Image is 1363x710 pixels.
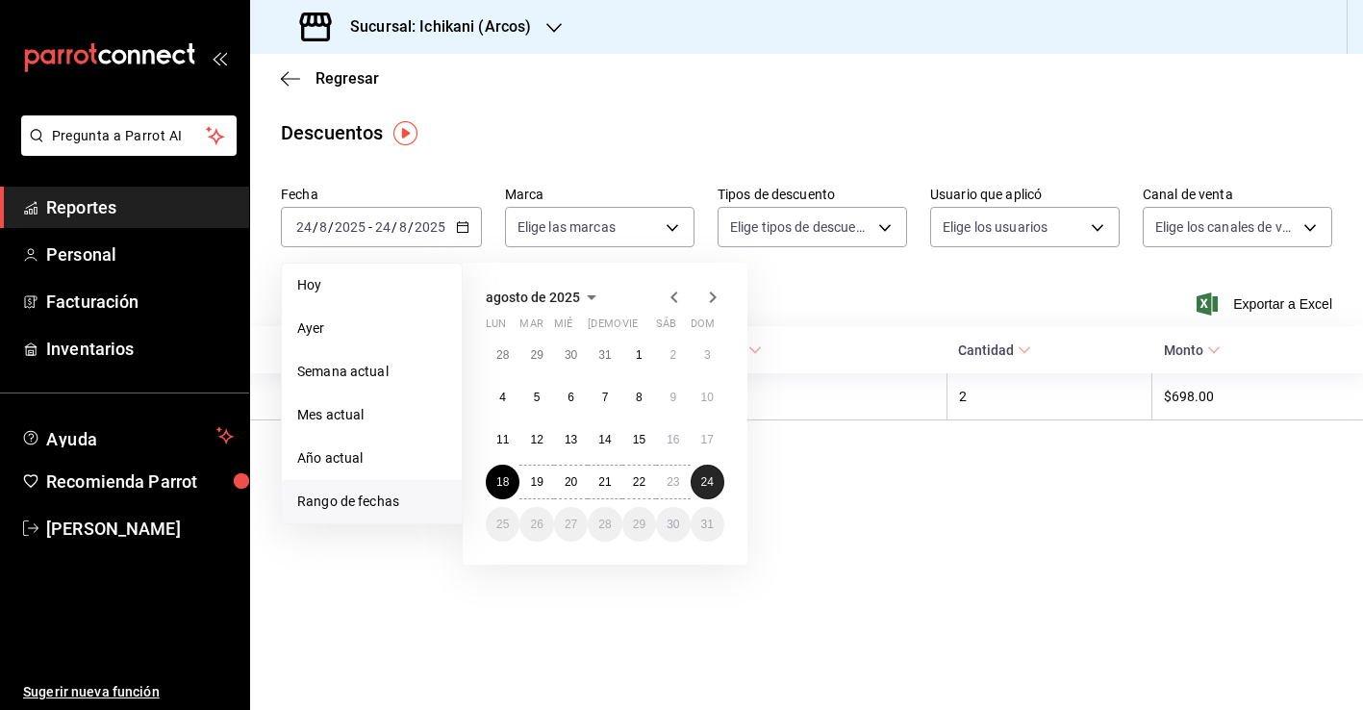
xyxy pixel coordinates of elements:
button: 14 de agosto de 2025 [588,422,621,457]
abbr: 30 de julio de 2025 [565,348,577,362]
span: Rango de fechas [297,492,446,512]
abbr: 5 de agosto de 2025 [534,391,541,404]
img: Tooltip marker [393,121,417,145]
abbr: 13 de agosto de 2025 [565,433,577,446]
span: Sugerir nueva función [23,682,234,702]
abbr: 21 de agosto de 2025 [598,475,611,489]
span: Cantidad [958,342,1031,358]
abbr: 27 de agosto de 2025 [565,518,577,531]
abbr: 10 de agosto de 2025 [701,391,714,404]
abbr: 12 de agosto de 2025 [530,433,543,446]
span: Hoy [297,275,446,295]
abbr: 2 de agosto de 2025 [669,348,676,362]
span: Elige tipos de descuento [730,217,871,237]
span: Mes actual [297,405,446,425]
abbr: 4 de agosto de 2025 [499,391,506,404]
button: 2 de agosto de 2025 [656,338,690,372]
label: Usuario que aplicó [930,188,1120,201]
abbr: miércoles [554,317,572,338]
th: [PERSON_NAME] [250,373,619,420]
abbr: 11 de agosto de 2025 [496,433,509,446]
button: 23 de agosto de 2025 [656,465,690,499]
abbr: 9 de agosto de 2025 [669,391,676,404]
span: Elige las marcas [517,217,616,237]
button: 11 de agosto de 2025 [486,422,519,457]
span: Elige los usuarios [943,217,1047,237]
span: Ayer [297,318,446,339]
button: 25 de agosto de 2025 [486,507,519,542]
button: Exportar a Excel [1200,292,1332,316]
input: -- [374,219,391,235]
abbr: 30 de agosto de 2025 [667,518,679,531]
span: Elige los canales de venta [1155,217,1297,237]
abbr: 16 de agosto de 2025 [667,433,679,446]
label: Fecha [281,188,482,201]
button: 13 de agosto de 2025 [554,422,588,457]
button: 31 de agosto de 2025 [691,507,724,542]
abbr: 6 de agosto de 2025 [568,391,574,404]
button: 21 de agosto de 2025 [588,465,621,499]
input: ---- [414,219,446,235]
button: 17 de agosto de 2025 [691,422,724,457]
button: Pregunta a Parrot AI [21,115,237,156]
button: Regresar [281,69,379,88]
button: 8 de agosto de 2025 [622,380,656,415]
h3: Sucursal: Ichikani (Arcos) [335,15,531,38]
abbr: jueves [588,317,701,338]
button: 3 de agosto de 2025 [691,338,724,372]
label: Marca [505,188,694,201]
abbr: 19 de agosto de 2025 [530,475,543,489]
span: Recomienda Parrot [46,469,234,494]
abbr: 25 de agosto de 2025 [496,518,509,531]
span: agosto de 2025 [486,290,580,305]
abbr: 17 de agosto de 2025 [701,433,714,446]
button: 29 de julio de 2025 [519,338,553,372]
button: 24 de agosto de 2025 [691,465,724,499]
abbr: martes [519,317,543,338]
abbr: 8 de agosto de 2025 [636,391,643,404]
span: / [328,219,334,235]
button: 28 de julio de 2025 [486,338,519,372]
button: agosto de 2025 [486,286,603,309]
button: 20 de agosto de 2025 [554,465,588,499]
abbr: sábado [656,317,676,338]
button: 9 de agosto de 2025 [656,380,690,415]
button: open_drawer_menu [212,50,227,65]
button: 26 de agosto de 2025 [519,507,553,542]
span: Inventarios [46,336,234,362]
abbr: viernes [622,317,638,338]
span: Facturación [46,289,234,315]
button: 29 de agosto de 2025 [622,507,656,542]
span: Monto [1164,342,1221,358]
div: Descuentos [281,118,383,147]
abbr: lunes [486,317,506,338]
input: -- [398,219,408,235]
abbr: 29 de agosto de 2025 [633,518,645,531]
abbr: 14 de agosto de 2025 [598,433,611,446]
button: 10 de agosto de 2025 [691,380,724,415]
span: - [368,219,372,235]
button: 15 de agosto de 2025 [622,422,656,457]
a: Pregunta a Parrot AI [13,139,237,160]
span: / [391,219,397,235]
span: Personal [46,241,234,267]
button: 19 de agosto de 2025 [519,465,553,499]
span: / [408,219,414,235]
button: 1 de agosto de 2025 [622,338,656,372]
button: 28 de agosto de 2025 [588,507,621,542]
span: [PERSON_NAME] [46,516,234,542]
button: 30 de agosto de 2025 [656,507,690,542]
abbr: 15 de agosto de 2025 [633,433,645,446]
abbr: 3 de agosto de 2025 [704,348,711,362]
input: -- [295,219,313,235]
abbr: 28 de julio de 2025 [496,348,509,362]
abbr: 28 de agosto de 2025 [598,518,611,531]
input: ---- [334,219,366,235]
abbr: 31 de agosto de 2025 [701,518,714,531]
span: Regresar [316,69,379,88]
button: 5 de agosto de 2025 [519,380,553,415]
button: 31 de julio de 2025 [588,338,621,372]
input: -- [318,219,328,235]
